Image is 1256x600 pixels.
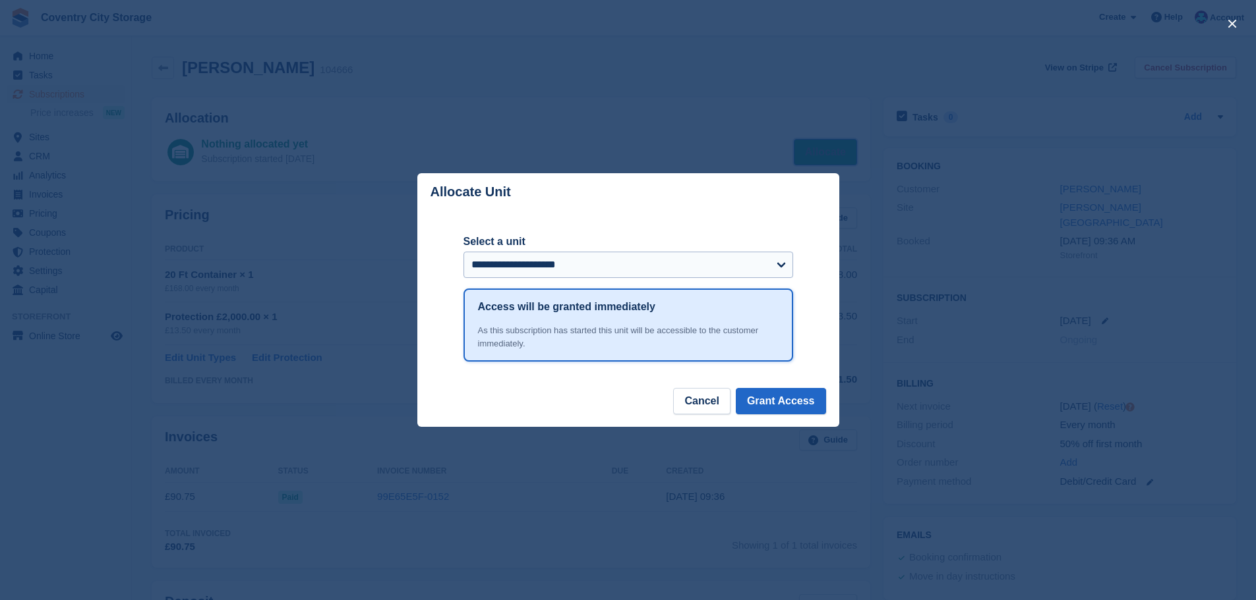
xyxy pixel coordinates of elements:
[478,299,655,315] h1: Access will be granted immediately
[464,234,793,250] label: Select a unit
[1222,13,1243,34] button: close
[736,388,826,414] button: Grant Access
[673,388,730,414] button: Cancel
[431,184,511,200] p: Allocate Unit
[478,324,779,350] div: As this subscription has started this unit will be accessible to the customer immediately.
